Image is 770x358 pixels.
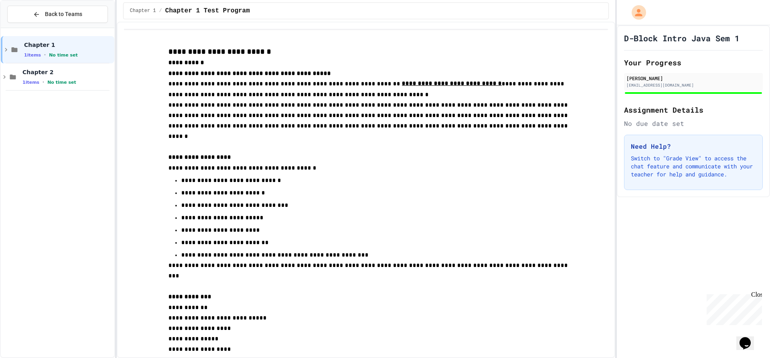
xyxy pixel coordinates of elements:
[24,41,113,49] span: Chapter 1
[623,3,648,22] div: My Account
[631,142,756,151] h3: Need Help?
[49,53,78,58] span: No time set
[736,326,762,350] iframe: chat widget
[624,32,740,44] h1: D-Block Intro Java Sem 1
[703,291,762,325] iframe: chat widget
[45,10,82,18] span: Back to Teams
[631,154,756,178] p: Switch to "Grade View" to access the chat feature and communicate with your teacher for help and ...
[22,80,39,85] span: 1 items
[624,57,763,68] h2: Your Progress
[3,3,55,51] div: Chat with us now!Close
[22,69,113,76] span: Chapter 2
[43,79,44,85] span: •
[165,6,250,16] span: Chapter 1 Test Program
[7,6,108,23] button: Back to Teams
[159,8,162,14] span: /
[626,75,760,82] div: [PERSON_NAME]
[626,82,760,88] div: [EMAIL_ADDRESS][DOMAIN_NAME]
[624,119,763,128] div: No due date set
[624,104,763,115] h2: Assignment Details
[44,52,46,58] span: •
[47,80,76,85] span: No time set
[130,8,156,14] span: Chapter 1
[24,53,41,58] span: 1 items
